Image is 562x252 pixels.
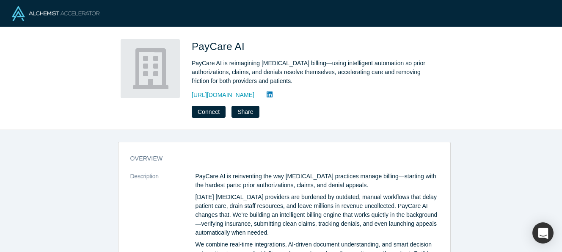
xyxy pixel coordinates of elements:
[192,41,248,52] span: PayCare AI
[121,39,180,98] img: PayCare AI 's Logo
[192,59,429,86] div: PayCare AI is reimagining [MEDICAL_DATA] billing—using intelligent automation so prior authorizat...
[192,91,254,100] a: [URL][DOMAIN_NAME]
[130,154,427,163] h3: overview
[231,106,259,118] button: Share
[196,193,438,237] p: [DATE] [MEDICAL_DATA] providers are burdened by outdated, manual workflows that delay patient car...
[192,106,226,118] button: Connect
[12,6,99,21] img: Alchemist Logo
[196,172,438,190] p: PayCare AI is reinventing the way [MEDICAL_DATA] practices manage billing—starting with the harde...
